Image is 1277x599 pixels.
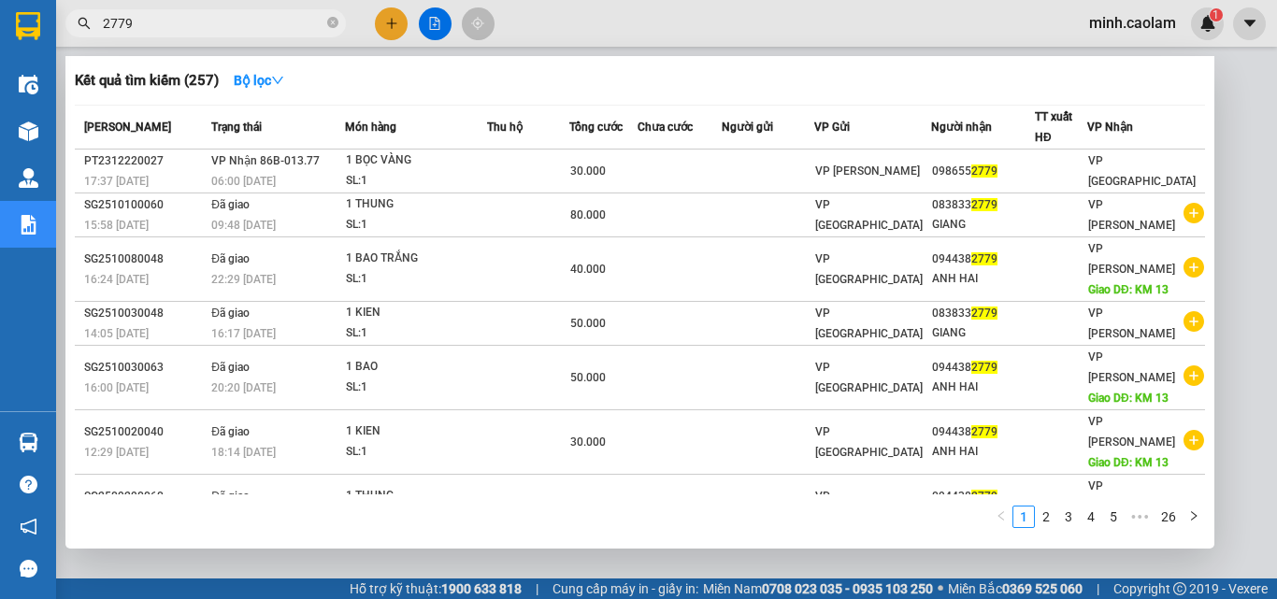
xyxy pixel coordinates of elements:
[84,219,149,232] span: 15:58 [DATE]
[84,446,149,459] span: 12:29 [DATE]
[971,425,997,438] span: 2779
[211,121,262,134] span: Trạng thái
[1088,415,1175,449] span: VP [PERSON_NAME]
[1012,506,1035,528] li: 1
[1088,283,1169,296] span: Giao DĐ: KM 13
[1088,154,1196,188] span: VP [GEOGRAPHIC_DATA]
[570,263,606,276] span: 40.000
[211,273,276,286] span: 22:29 [DATE]
[971,252,997,265] span: 2779
[346,323,486,344] div: SL: 1
[1080,506,1102,528] li: 4
[20,518,37,535] span: notification
[932,487,1034,506] div: 094438
[1088,350,1175,384] span: VP [PERSON_NAME]
[84,487,206,506] div: SG2509290060
[1125,506,1155,528] li: Next 5 Pages
[932,195,1034,215] div: 083833
[1088,456,1169,469] span: Giao DĐ: KM 13
[815,164,920,178] span: VP [PERSON_NAME]
[16,12,40,40] img: logo-vxr
[1184,365,1204,386] span: plus-circle
[271,74,284,87] span: down
[1183,506,1205,528] li: Next Page
[346,442,486,463] div: SL: 1
[815,425,923,459] span: VP [GEOGRAPHIC_DATA]
[19,121,38,141] img: warehouse-icon
[211,381,276,394] span: 20:20 [DATE]
[722,121,773,134] span: Người gửi
[346,269,486,290] div: SL: 1
[211,252,250,265] span: Đã giao
[346,378,486,398] div: SL: 1
[84,250,206,269] div: SG2510080048
[1035,110,1072,144] span: TT xuất HĐ
[570,435,606,449] span: 30.000
[19,75,38,94] img: warehouse-icon
[932,442,1034,462] div: ANH HAI
[19,215,38,235] img: solution-icon
[346,421,486,442] div: 1 KIEN
[84,381,149,394] span: 16:00 [DATE]
[570,164,606,178] span: 30.000
[932,162,1034,181] div: 098655
[1088,198,1175,232] span: VP [PERSON_NAME]
[211,154,320,167] span: VP Nhận 86B-013.77
[971,490,997,503] span: 2779
[211,198,250,211] span: Đã giao
[1036,506,1056,527] a: 2
[327,15,338,33] span: close-circle
[1184,430,1204,450] span: plus-circle
[346,249,486,269] div: 1 BAO TRẮNG
[932,250,1034,269] div: 094438
[346,150,486,171] div: 1 BỌC VÀNG
[815,198,923,232] span: VP [GEOGRAPHIC_DATA]
[1155,506,1183,528] li: 26
[234,73,284,88] strong: Bộ lọc
[932,269,1034,289] div: ANH HAI
[1103,506,1124,527] a: 5
[20,560,37,578] span: message
[346,303,486,323] div: 1 KIEN
[990,506,1012,528] li: Previous Page
[932,323,1034,343] div: GIANG
[211,490,250,503] span: Đã giao
[346,215,486,235] div: SL: 1
[84,358,206,378] div: SG2510030063
[211,219,276,232] span: 09:48 [DATE]
[932,215,1034,235] div: GIANG
[487,121,523,134] span: Thu hộ
[84,422,206,442] div: SG2510020040
[346,171,486,192] div: SL: 1
[971,361,997,374] span: 2779
[211,446,276,459] span: 18:14 [DATE]
[327,17,338,28] span: close-circle
[932,304,1034,323] div: 083833
[75,71,219,91] h3: Kết quả tìm kiếm ( 257 )
[990,506,1012,528] button: left
[84,121,171,134] span: [PERSON_NAME]
[84,304,206,323] div: SG2510030048
[84,327,149,340] span: 14:05 [DATE]
[346,194,486,215] div: 1 THUNG
[1088,479,1175,513] span: VP [PERSON_NAME]
[971,164,997,178] span: 2779
[1184,257,1204,278] span: plus-circle
[84,175,149,188] span: 17:37 [DATE]
[971,198,997,211] span: 2779
[570,371,606,384] span: 50.000
[1102,506,1125,528] li: 5
[931,121,992,134] span: Người nhận
[1188,510,1199,521] span: right
[78,17,91,30] span: search
[1088,242,1175,276] span: VP [PERSON_NAME]
[1183,506,1205,528] button: right
[1057,506,1080,528] li: 3
[638,121,693,134] span: Chưa cước
[1088,307,1175,340] span: VP [PERSON_NAME]
[20,476,37,493] span: question-circle
[103,13,323,34] input: Tìm tên, số ĐT hoặc mã đơn
[345,121,396,134] span: Món hàng
[1058,506,1079,527] a: 3
[814,121,850,134] span: VP Gửi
